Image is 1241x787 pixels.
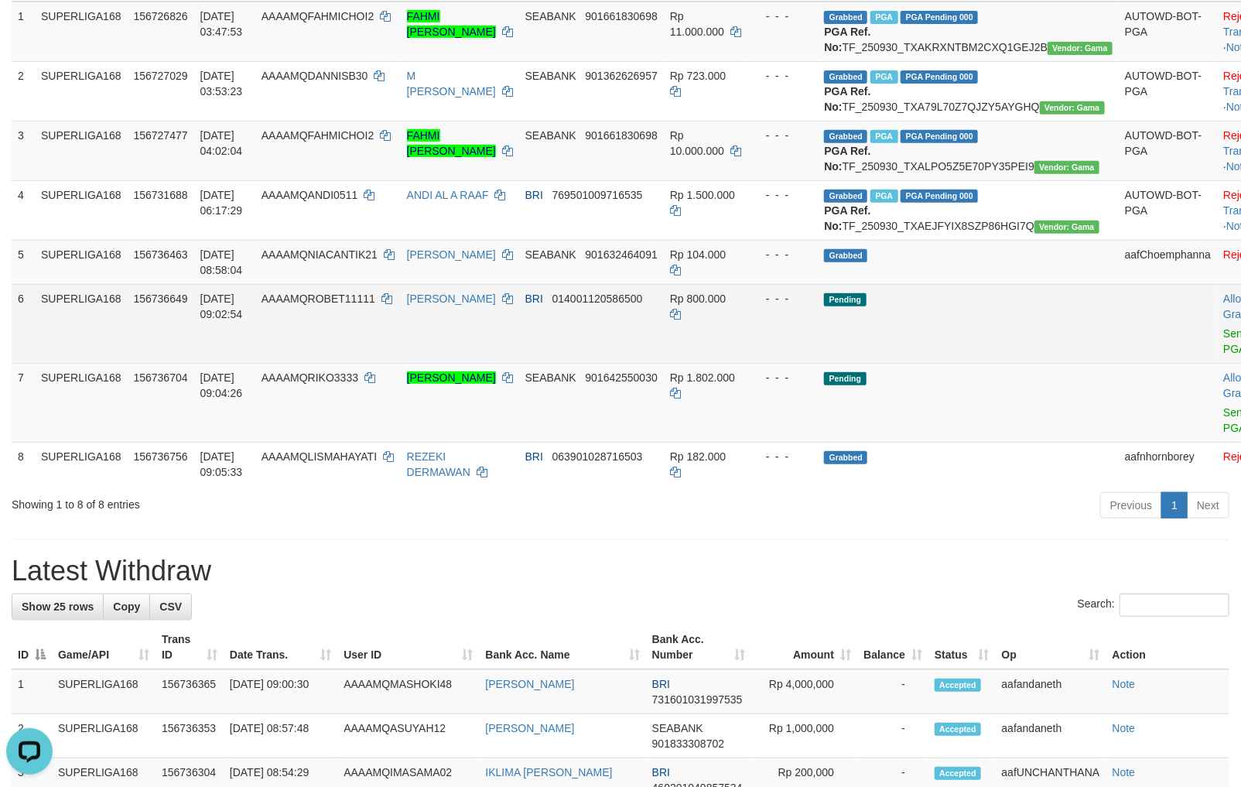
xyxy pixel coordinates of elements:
[1078,594,1229,617] label: Search:
[22,601,94,613] span: Show 25 rows
[1187,492,1229,518] a: Next
[1034,161,1099,174] span: Vendor URL: https://trx31.1velocity.biz
[525,129,576,142] span: SEABANK
[670,129,724,157] span: Rp 10.000.000
[12,61,35,121] td: 2
[1106,625,1229,669] th: Action
[35,121,128,180] td: SUPERLIGA168
[525,10,576,22] span: SEABANK
[337,669,479,714] td: AAAAMQMASHOKI48
[486,678,575,690] a: [PERSON_NAME]
[818,61,1118,121] td: TF_250930_TXA79L70Z7QJZY5AYGHQ
[12,669,52,714] td: 1
[1119,121,1217,180] td: AUTOWD-BOT-PGA
[262,450,377,463] span: AAAAMQLISMAHAYATI
[586,371,658,384] span: Copy 901642550030 to clipboard
[407,248,496,261] a: [PERSON_NAME]
[407,10,496,38] a: FAHMI [PERSON_NAME]
[1040,101,1105,115] span: Vendor URL: https://trx31.1velocity.biz
[134,189,188,201] span: 156731688
[652,722,703,734] span: SEABANK
[670,248,726,261] span: Rp 104.000
[134,10,188,22] span: 156726826
[1119,2,1217,62] td: AUTOWD-BOT-PGA
[134,129,188,142] span: 156727477
[134,248,188,261] span: 156736463
[159,601,182,613] span: CSV
[824,190,867,203] span: Grabbed
[870,70,897,84] span: Marked by aafandaneth
[754,370,812,385] div: - - -
[156,625,224,669] th: Trans ID: activate to sort column ascending
[824,145,870,173] b: PGA Ref. No:
[870,190,897,203] span: Marked by aafromsomean
[407,371,496,384] a: [PERSON_NAME]
[200,371,243,399] span: [DATE] 09:04:26
[52,714,156,758] td: SUPERLIGA168
[134,450,188,463] span: 156736756
[824,85,870,113] b: PGA Ref. No:
[1119,240,1217,284] td: aafChoemphanna
[200,70,243,98] span: [DATE] 03:53:23
[754,247,812,262] div: - - -
[857,669,928,714] td: -
[134,293,188,305] span: 156736649
[224,625,337,669] th: Date Trans.: activate to sort column ascending
[996,625,1106,669] th: Op: activate to sort column ascending
[12,240,35,284] td: 5
[670,293,726,305] span: Rp 800.000
[1120,594,1229,617] input: Search:
[754,291,812,306] div: - - -
[754,449,812,464] div: - - -
[35,363,128,442] td: SUPERLIGA168
[35,442,128,486] td: SUPERLIGA168
[996,669,1106,714] td: aafandaneth
[670,70,726,82] span: Rp 723.000
[6,6,53,53] button: Open LiveChat chat widget
[935,767,981,780] span: Accepted
[935,679,981,692] span: Accepted
[1034,221,1099,234] span: Vendor URL: https://trx31.1velocity.biz
[818,121,1118,180] td: TF_250930_TXALPO5Z5E70PY35PEI9
[752,625,858,669] th: Amount: activate to sort column ascending
[262,371,358,384] span: AAAAMQRIKO3333
[12,284,35,363] td: 6
[870,11,897,24] span: Marked by aafandaneth
[407,189,489,201] a: ANDI AL A RAAF
[1113,766,1136,778] a: Note
[824,451,867,464] span: Grabbed
[12,556,1229,587] h1: Latest Withdraw
[901,70,978,84] span: PGA Pending
[752,669,858,714] td: Rp 4,000,000
[262,189,358,201] span: AAAAMQANDI0511
[652,737,724,750] span: Copy 901833308702 to clipboard
[224,669,337,714] td: [DATE] 09:00:30
[156,669,224,714] td: 156736365
[12,625,52,669] th: ID: activate to sort column descending
[224,714,337,758] td: [DATE] 08:57:48
[552,189,643,201] span: Copy 769501009716535 to clipboard
[407,129,496,157] a: FAHMI [PERSON_NAME]
[670,371,735,384] span: Rp 1.802.000
[996,714,1106,758] td: aafandaneth
[200,129,243,157] span: [DATE] 04:02:04
[134,70,188,82] span: 156727029
[12,491,505,512] div: Showing 1 to 8 of 8 entries
[857,625,928,669] th: Balance: activate to sort column ascending
[824,70,867,84] span: Grabbed
[525,248,576,261] span: SEABANK
[12,442,35,486] td: 8
[407,450,470,478] a: REZEKI DERMAWAN
[824,130,867,143] span: Grabbed
[12,2,35,62] td: 1
[262,70,368,82] span: AAAAMQDANNISB30
[824,204,870,232] b: PGA Ref. No:
[1048,42,1113,55] span: Vendor URL: https://trx31.1velocity.biz
[586,70,658,82] span: Copy 901362626957 to clipboard
[262,248,378,261] span: AAAAMQNIACANTIK21
[486,766,613,778] a: IKLIMA [PERSON_NAME]
[156,714,224,758] td: 156736353
[12,121,35,180] td: 3
[262,10,374,22] span: AAAAMQFAHMICHOI2
[754,9,812,24] div: - - -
